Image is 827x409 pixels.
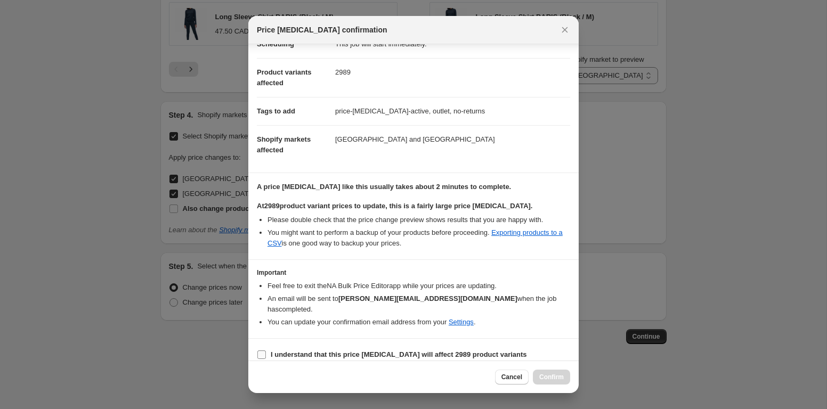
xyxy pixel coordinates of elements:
dd: price-[MEDICAL_DATA]-active, outlet, no-returns [335,97,570,125]
button: Close [557,22,572,37]
span: Product variants affected [257,68,312,87]
b: A price [MEDICAL_DATA] like this usually takes about 2 minutes to complete. [257,183,511,191]
button: Cancel [495,370,529,385]
b: I understand that this price [MEDICAL_DATA] will affect 2989 product variants [271,350,527,358]
li: You can update your confirmation email address from your . [267,317,570,328]
span: Price [MEDICAL_DATA] confirmation [257,24,387,35]
span: Cancel [501,373,522,381]
li: An email will be sent to when the job has completed . [267,293,570,315]
h3: Important [257,268,570,277]
dd: This job will start immediately. [335,30,570,58]
li: Feel free to exit the NA Bulk Price Editor app while your prices are updating. [267,281,570,291]
li: Please double check that the price change preview shows results that you are happy with. [267,215,570,225]
span: Tags to add [257,107,295,115]
dd: [GEOGRAPHIC_DATA] and [GEOGRAPHIC_DATA] [335,125,570,153]
span: Scheduling [257,40,294,48]
span: Shopify markets affected [257,135,311,154]
b: [PERSON_NAME][EMAIL_ADDRESS][DOMAIN_NAME] [338,295,517,302]
dd: 2989 [335,58,570,86]
li: You might want to perform a backup of your products before proceeding. is one good way to backup ... [267,227,570,249]
b: At 2989 product variant prices to update, this is a fairly large price [MEDICAL_DATA]. [257,202,532,210]
a: Exporting products to a CSV [267,228,563,247]
a: Settings [449,318,474,326]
